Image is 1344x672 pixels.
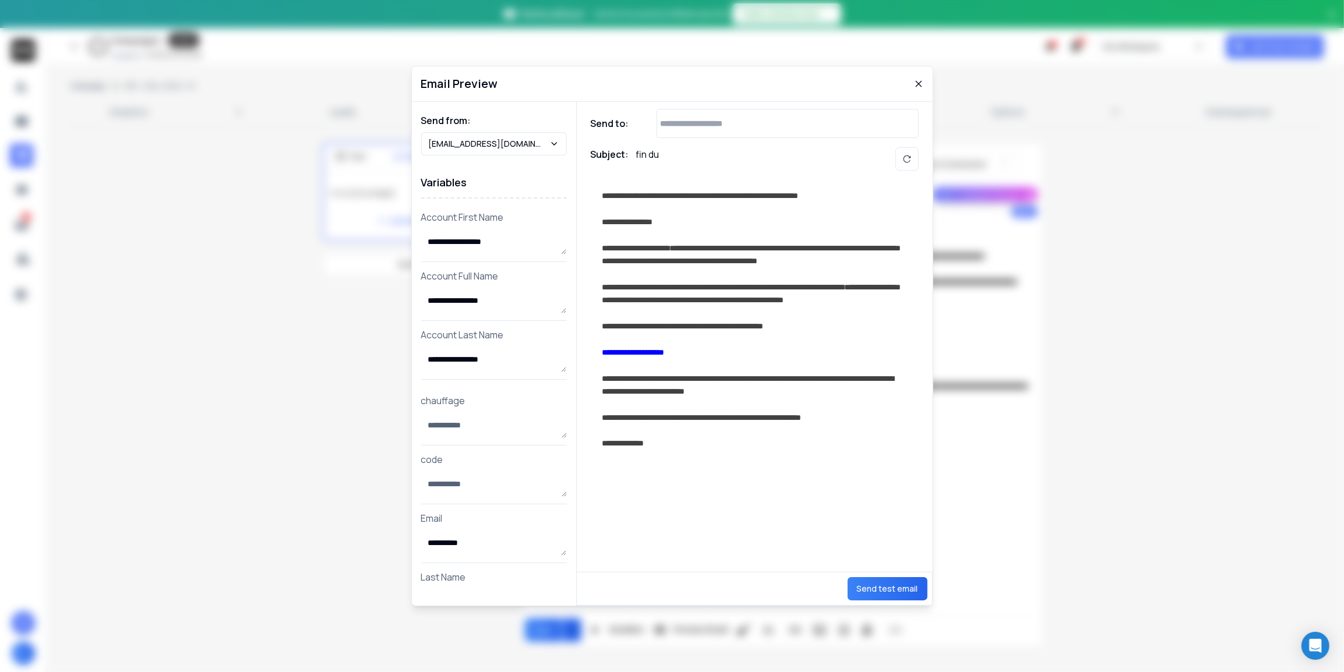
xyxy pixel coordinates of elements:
p: fin du [636,147,659,171]
button: Send test email [848,577,927,600]
h1: Subject: [591,147,629,171]
p: Account Full Name [421,269,567,283]
h1: Send from: [421,114,567,128]
p: code [421,452,567,466]
p: Email [421,511,567,525]
p: Account Last Name [421,328,567,342]
p: Account First Name [421,210,567,224]
p: [EMAIL_ADDRESS][DOMAIN_NAME] [429,138,549,150]
p: chauffage [421,394,567,408]
h1: Email Preview [421,76,498,92]
h1: Variables [421,167,567,199]
div: Open Intercom Messenger [1301,632,1329,660]
h1: Send to: [591,116,637,130]
p: Last Name [421,570,567,584]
